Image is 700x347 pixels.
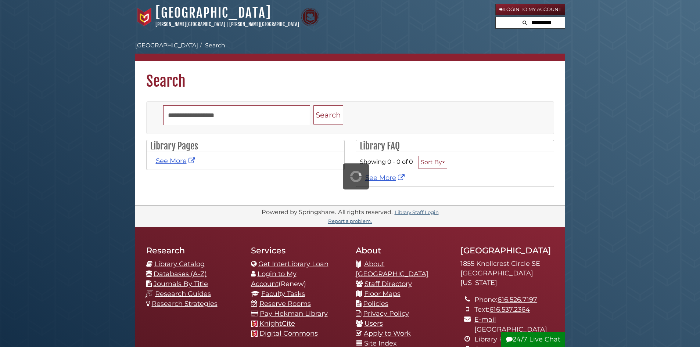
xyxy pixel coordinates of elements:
a: See More [156,157,197,165]
a: Journals By Title [154,280,208,288]
nav: breadcrumb [135,41,565,61]
a: [PERSON_NAME][GEOGRAPHIC_DATA] [155,21,225,27]
a: Library Catalog [154,260,205,268]
img: Calvin Theological Seminary [301,8,319,26]
a: Databases (A-Z) [154,270,207,278]
a: Digital Commons [259,329,318,337]
a: Library Staff Login [395,209,439,215]
span: Showing 0 - 0 of 0 [360,158,413,165]
span: | [226,21,228,27]
address: 1855 Knollcrest Circle SE [GEOGRAPHIC_DATA][US_STATE] [460,259,554,288]
h2: Services [251,245,345,256]
h1: Search [135,61,565,90]
a: Staff Directory [365,280,412,288]
a: E-mail [GEOGRAPHIC_DATA] [474,315,547,333]
a: Report a problem. [328,218,372,224]
a: Users [365,319,383,328]
h2: Research [146,245,240,256]
button: Search [313,105,343,125]
img: Working... [350,171,362,182]
li: (Renew) [251,269,345,289]
h2: [GEOGRAPHIC_DATA] [460,245,554,256]
h2: Library Pages [147,140,344,152]
li: Text: [474,305,554,315]
a: Library Hours [474,335,519,343]
img: research-guides-icon-white_37x37.png [146,290,153,298]
li: Search [198,41,225,50]
h2: About [356,245,449,256]
a: Login to My Account [251,270,297,288]
a: Floor Maps [364,290,401,298]
a: Policies [363,300,388,308]
a: Research Strategies [152,300,218,308]
li: Phone: [474,295,554,305]
a: Login to My Account [495,4,565,15]
a: [GEOGRAPHIC_DATA] [155,5,271,21]
div: Powered by Springshare. [261,208,337,216]
h2: Library FAQ [356,140,554,152]
a: KnightCite [259,319,295,328]
button: Sort By [419,156,447,169]
a: Faculty Tasks [261,290,305,298]
a: Research Guides [155,290,211,298]
img: Calvin University [135,8,154,26]
a: Apply to Work [364,329,411,337]
button: Search [520,17,529,27]
a: 616.526.7197 [498,296,537,304]
a: [GEOGRAPHIC_DATA] [135,42,198,49]
a: 616.537.2364 [489,306,530,314]
a: Pay Hekman Library [260,310,328,318]
a: [PERSON_NAME][GEOGRAPHIC_DATA] [229,21,299,27]
img: Calvin favicon logo [251,330,258,337]
a: Get InterLibrary Loan [258,260,329,268]
button: 24/7 Live Chat [501,332,565,347]
img: Calvin favicon logo [251,321,258,327]
i: Search [523,20,527,25]
a: Privacy Policy [363,310,409,318]
div: All rights reserved. [337,208,394,216]
a: Reserve Rooms [259,300,311,308]
a: See More [365,174,406,182]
